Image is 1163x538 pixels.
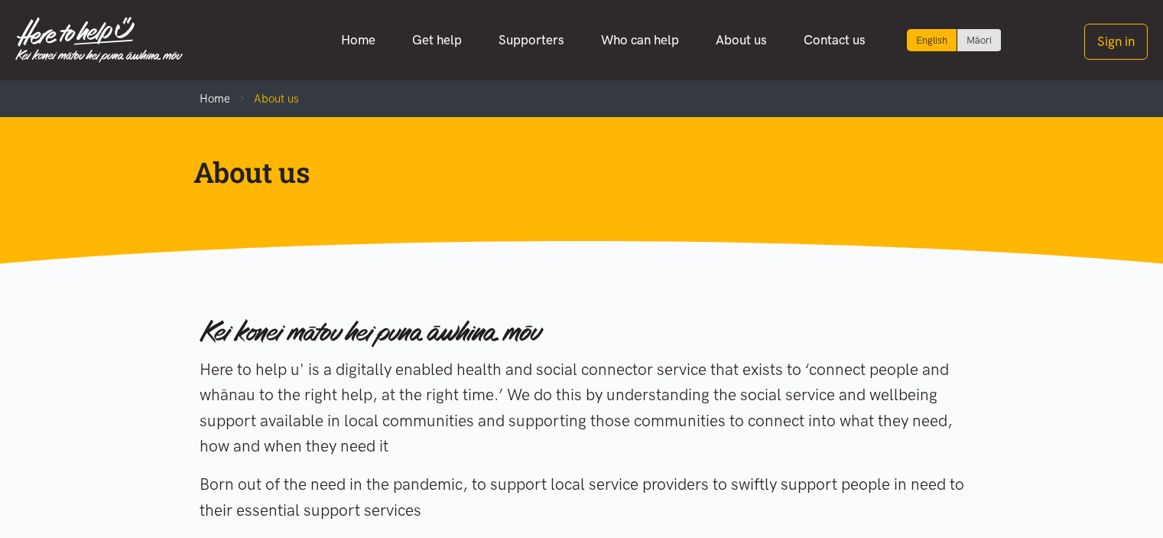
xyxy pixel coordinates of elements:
[957,29,1001,51] a: Switch to Te Reo Māori
[200,471,964,523] p: Born out of the need in the pandemic, to support local service providers to swiftly support peopl...
[1084,24,1148,60] button: Sign in
[394,24,480,57] a: Get help
[907,29,957,51] div: Current language
[697,24,785,57] a: About us
[323,24,394,57] a: Home
[480,24,583,57] a: Supporters
[200,92,230,106] a: Home
[200,357,964,459] p: Here to help u' is a digitally enabled health and social connector service that exists to ‘connec...
[230,90,299,108] li: About us
[193,154,946,191] h1: About us
[15,17,183,63] img: Home
[907,29,1002,51] div: Language toggle
[583,24,697,57] a: Who can help
[785,24,884,57] a: Contact us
